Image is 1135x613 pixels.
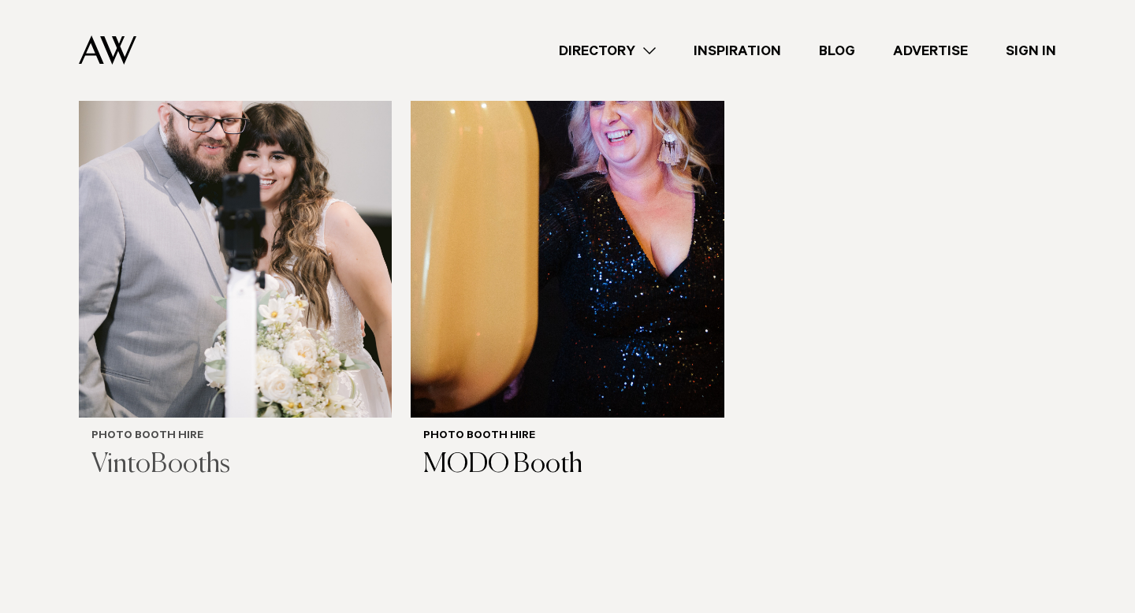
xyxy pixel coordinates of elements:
a: Inspiration [675,40,800,61]
h3: VintoBooths [91,449,379,481]
img: Auckland Weddings Logo [79,35,136,65]
a: Blog [800,40,874,61]
a: Sign In [987,40,1075,61]
a: Advertise [874,40,987,61]
h6: Photo Booth Hire [91,430,379,444]
h3: MODO Booth [423,449,711,481]
a: Directory [540,40,675,61]
h6: Photo Booth Hire [423,430,711,444]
